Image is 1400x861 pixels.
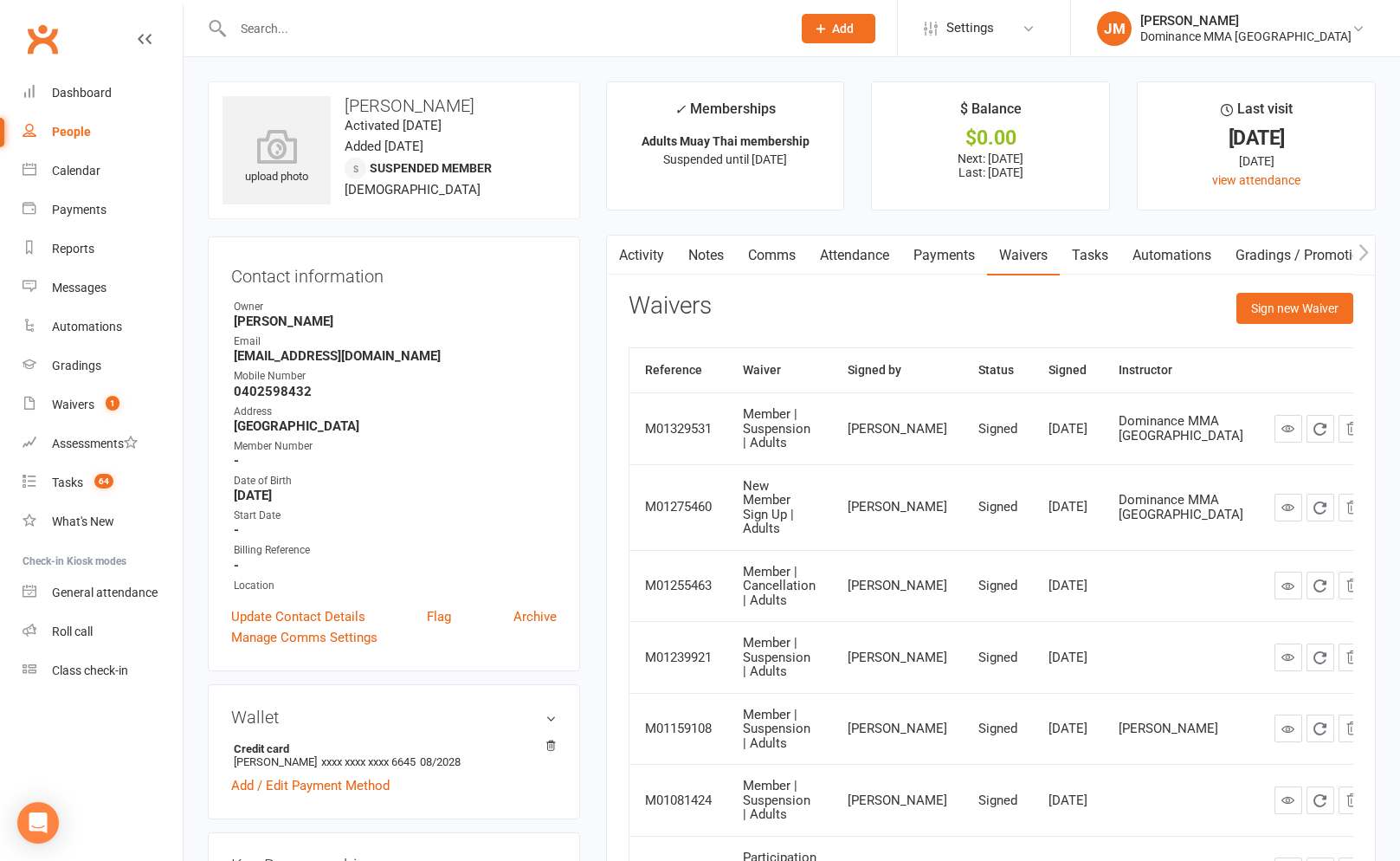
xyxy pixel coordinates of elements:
div: Dominance MMA [GEOGRAPHIC_DATA] [1140,29,1352,44]
th: Signed by [832,348,963,392]
div: $0.00 [887,129,1094,147]
div: Messages [52,281,106,295]
div: [PERSON_NAME] [848,722,947,736]
strong: [GEOGRAPHIC_DATA] [234,418,557,434]
a: Automations [23,307,183,346]
a: Manage Comms Settings [231,627,377,648]
th: Instructor [1103,348,1259,392]
div: Dashboard [52,86,112,100]
span: Suspended until [DATE] [663,152,787,166]
div: Signed [978,500,1017,515]
div: Member | Suspension | Adults [743,708,816,751]
div: [PERSON_NAME] [848,500,947,515]
i: ✓ [674,101,686,118]
strong: Adults Muay Thai membership [642,134,810,148]
div: JM [1097,11,1132,46]
span: Suspended member [370,161,492,175]
div: Open Intercom Messenger [17,802,59,844]
div: Signed [978,422,1017,437]
strong: Credit card [234,742,548,755]
div: Waivers [52,398,94,411]
th: Signed [1033,348,1103,392]
a: Reports [23,230,183,269]
h3: Wallet [231,708,557,727]
div: Signed [978,579,1017,593]
div: [DATE] [1048,722,1087,736]
div: Member | Suspension | Adults [743,636,816,679]
div: Date of Birth [234,473,557,489]
button: Add [802,14,875,43]
p: Next: [DATE] Last: [DATE] [887,152,1094,179]
div: M01159108 [645,722,712,736]
div: Member | Suspension | Adults [743,407,816,450]
div: Member Number [234,438,557,455]
th: Reference [629,348,727,392]
div: Last visit [1221,98,1293,129]
div: Assessments [52,437,138,450]
a: Class kiosk mode [23,651,183,690]
span: Add [832,22,854,36]
div: General attendance [52,586,158,599]
h3: Waivers [629,293,712,320]
strong: [DATE] [234,488,557,503]
span: xxxx xxxx xxxx 6645 [321,755,416,768]
div: $ Balance [960,98,1022,129]
a: Messages [23,269,183,307]
div: Memberships [674,98,776,130]
button: Sign new Waiver [1236,293,1353,324]
div: [PERSON_NAME] [848,422,947,437]
div: Payments [52,203,106,217]
a: Calendar [23,152,183,191]
div: Dominance MMA [GEOGRAPHIC_DATA] [1119,493,1243,521]
div: New Member Sign Up | Adults [743,479,816,536]
div: [DATE] [1153,129,1359,147]
h3: Contact information [231,260,557,286]
strong: - [234,558,557,573]
div: Gradings [52,359,101,372]
a: Waivers [987,236,1060,275]
strong: [EMAIL_ADDRESS][DOMAIN_NAME] [234,348,557,364]
div: [DATE] [1048,500,1087,515]
a: Waivers 1 [23,385,183,424]
a: General attendance kiosk mode [23,573,183,612]
div: Tasks [52,476,83,489]
th: Waiver [727,348,832,392]
a: Tasks 64 [23,463,183,502]
a: Payments [23,191,183,230]
div: Mobile Number [234,368,557,385]
div: Reports [52,242,94,256]
a: People [23,113,183,152]
div: [DATE] [1048,651,1087,665]
th: Status [963,348,1033,392]
span: 1 [106,396,119,411]
strong: - [234,453,557,469]
div: Dominance MMA [GEOGRAPHIC_DATA] [1119,414,1243,443]
li: [PERSON_NAME] [231,740,557,771]
div: Address [234,404,557,420]
div: Member | Cancellation | Adults [743,565,816,608]
div: [DATE] [1153,152,1359,171]
a: Assessments [23,424,183,463]
div: [PERSON_NAME] [1140,13,1352,29]
a: Attendance [808,236,901,275]
div: [DATE] [1048,579,1087,593]
span: 08/2028 [420,755,461,768]
div: Automations [52,320,122,333]
time: Activated [DATE] [345,118,442,133]
div: M01255463 [645,579,712,593]
a: Gradings / Promotions [1223,236,1387,275]
div: Billing Reference [234,542,557,559]
div: Email [234,333,557,350]
a: view attendance [1212,173,1300,187]
div: [PERSON_NAME] [1119,722,1243,736]
time: Added [DATE] [345,139,423,154]
input: Search... [228,16,779,41]
h3: [PERSON_NAME] [223,96,565,115]
a: Flag [427,606,451,627]
div: Calendar [52,164,100,178]
a: What's New [23,502,183,541]
div: M01329531 [645,422,712,437]
a: Automations [1120,236,1223,275]
a: Activity [607,236,676,275]
a: Tasks [1060,236,1120,275]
